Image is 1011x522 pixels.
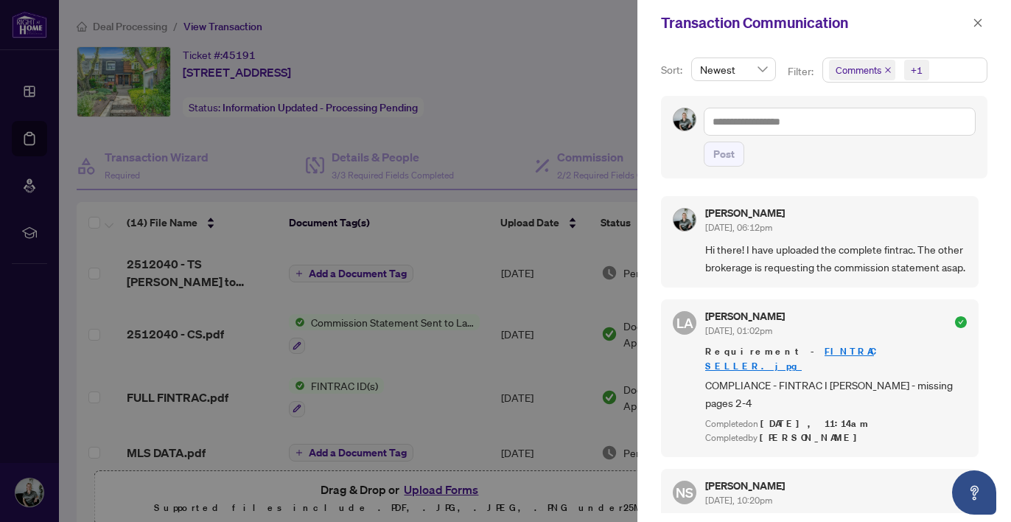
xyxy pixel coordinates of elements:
[911,63,923,77] div: +1
[788,63,816,80] p: Filter:
[705,241,967,276] span: Hi there! I have uploaded the complete fintrac. The other brokerage is requesting the commission ...
[705,481,785,491] h5: [PERSON_NAME]
[836,63,881,77] span: Comments
[760,431,865,444] span: [PERSON_NAME]
[952,470,996,515] button: Open asap
[674,209,696,231] img: Profile Icon
[705,495,772,506] span: [DATE], 10:20pm
[705,417,967,431] div: Completed on
[661,62,685,78] p: Sort:
[884,66,892,74] span: close
[705,377,967,411] span: COMPLIANCE - FINTRAC I [PERSON_NAME] - missing pages 2-4
[705,222,772,233] span: [DATE], 06:12pm
[661,12,968,34] div: Transaction Communication
[704,142,744,167] button: Post
[676,313,693,333] span: LA
[973,18,983,28] span: close
[705,311,785,321] h5: [PERSON_NAME]
[705,431,967,445] div: Completed by
[705,344,967,374] span: Requirement -
[955,316,967,328] span: check-circle
[676,482,693,503] span: NS
[705,325,772,336] span: [DATE], 01:02pm
[760,417,870,430] span: [DATE], 11:14am
[829,60,895,80] span: Comments
[700,58,767,80] span: Newest
[705,208,785,218] h5: [PERSON_NAME]
[674,108,696,130] img: Profile Icon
